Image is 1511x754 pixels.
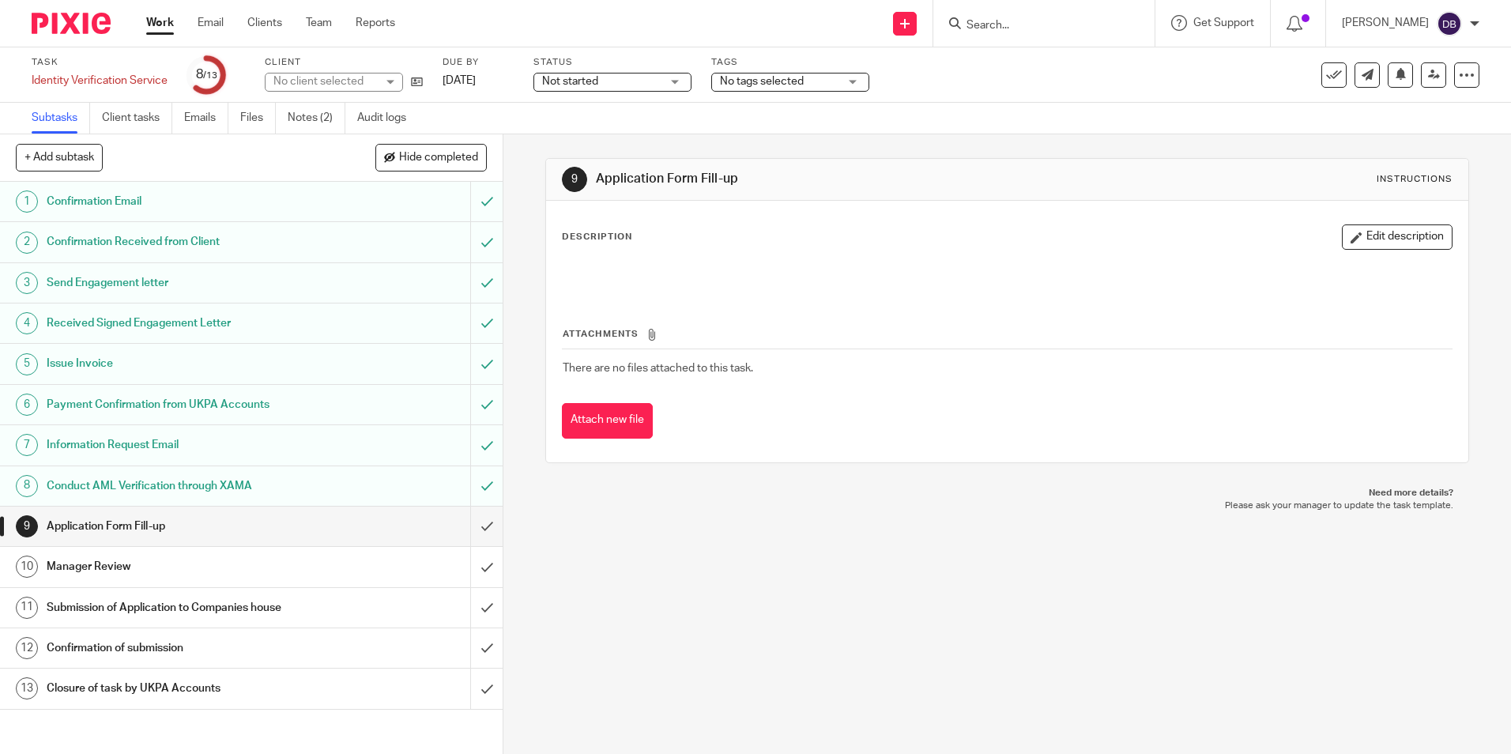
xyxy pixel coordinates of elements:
[399,152,478,164] span: Hide completed
[32,56,168,69] label: Task
[47,352,318,375] h1: Issue Invoice
[16,434,38,456] div: 7
[47,677,318,700] h1: Closure of task by UKPA Accounts
[16,353,38,375] div: 5
[1342,224,1453,250] button: Edit description
[47,230,318,254] h1: Confirmation Received from Client
[443,56,514,69] label: Due by
[562,231,632,243] p: Description
[561,487,1453,500] p: Need more details?
[357,103,418,134] a: Audit logs
[273,74,376,89] div: No client selected
[16,232,38,254] div: 2
[196,66,217,84] div: 8
[240,103,276,134] a: Files
[1377,173,1453,186] div: Instructions
[16,272,38,294] div: 3
[356,15,395,31] a: Reports
[542,76,598,87] span: Not started
[32,103,90,134] a: Subtasks
[32,13,111,34] img: Pixie
[47,271,318,295] h1: Send Engagement letter
[16,394,38,416] div: 6
[47,555,318,579] h1: Manager Review
[443,75,476,86] span: [DATE]
[563,363,753,374] span: There are no files attached to this task.
[720,76,804,87] span: No tags selected
[203,71,217,80] small: /13
[102,103,172,134] a: Client tasks
[184,103,228,134] a: Emails
[47,190,318,213] h1: Confirmation Email
[16,637,38,659] div: 12
[47,393,318,417] h1: Payment Confirmation from UKPA Accounts
[562,167,587,192] div: 9
[47,515,318,538] h1: Application Form Fill-up
[247,15,282,31] a: Clients
[47,433,318,457] h1: Information Request Email
[1342,15,1429,31] p: [PERSON_NAME]
[32,73,168,89] div: Identity Verification Service
[16,190,38,213] div: 1
[16,597,38,619] div: 11
[47,636,318,660] h1: Confirmation of submission
[563,330,639,338] span: Attachments
[965,19,1107,33] input: Search
[288,103,345,134] a: Notes (2)
[47,311,318,335] h1: Received Signed Engagement Letter
[1193,17,1254,28] span: Get Support
[306,15,332,31] a: Team
[47,596,318,620] h1: Submission of Application to Companies house
[375,144,487,171] button: Hide completed
[198,15,224,31] a: Email
[533,56,691,69] label: Status
[1437,11,1462,36] img: svg%3E
[16,556,38,578] div: 10
[596,171,1041,187] h1: Application Form Fill-up
[562,403,653,439] button: Attach new file
[16,515,38,537] div: 9
[711,56,869,69] label: Tags
[561,500,1453,512] p: Please ask your manager to update the task template.
[265,56,423,69] label: Client
[47,474,318,498] h1: Conduct AML Verification through XAMA
[16,312,38,334] div: 4
[16,144,103,171] button: + Add subtask
[146,15,174,31] a: Work
[16,677,38,699] div: 13
[16,475,38,497] div: 8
